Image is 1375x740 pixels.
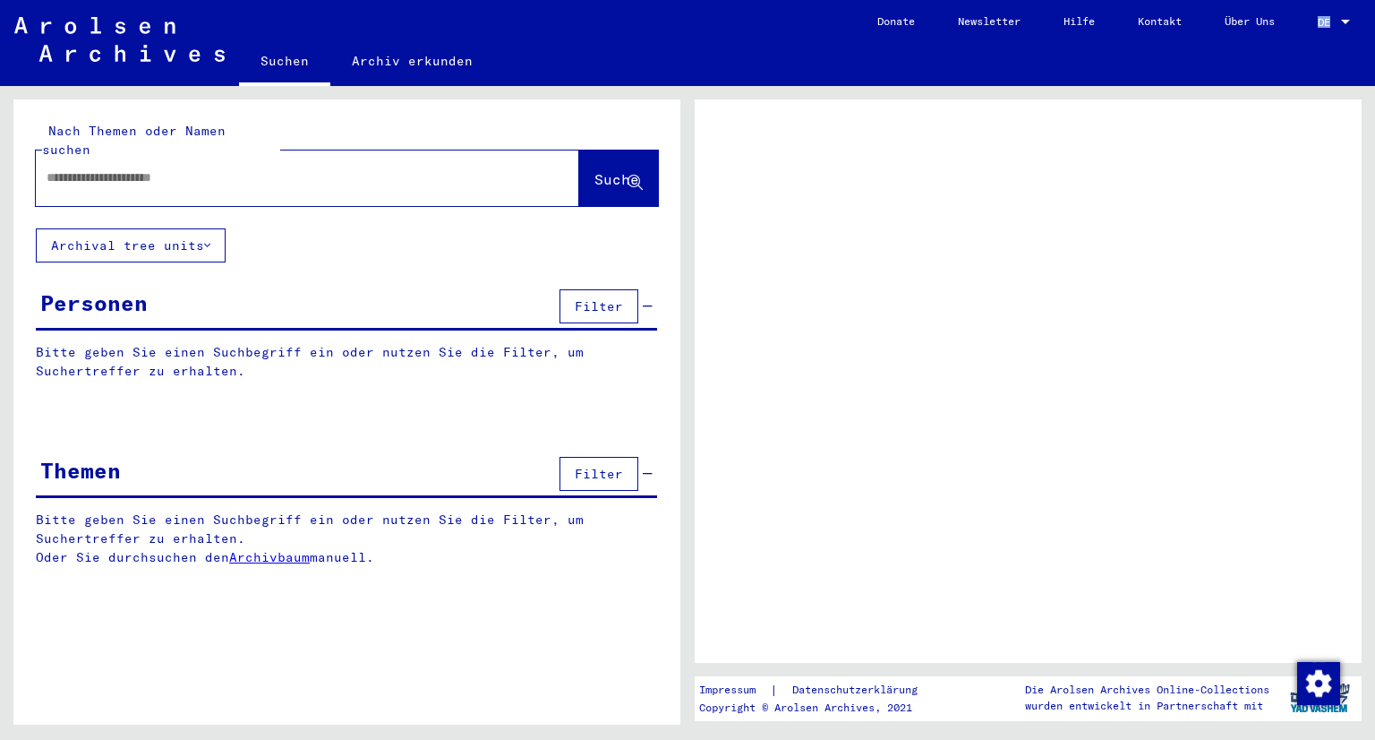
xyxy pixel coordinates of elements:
p: Bitte geben Sie einen Suchbegriff ein oder nutzen Sie die Filter, um Suchertreffer zu erhalten. O... [36,511,658,567]
span: Filter [575,466,623,482]
img: Внести поправки в соглашение [1297,662,1340,705]
p: Copyright © Arolsen Archives, 2021 [699,700,939,716]
a: Impressum [699,681,770,700]
a: Archiv erkunden [330,39,494,82]
span: Suche [594,170,639,188]
img: yv_logo.png [1286,675,1354,720]
div: Внести поправки в соглашение [1296,661,1339,704]
mat-label: Nach Themen oder Namen suchen [42,123,226,158]
button: Filter [559,457,638,491]
a: Datenschutzerklärung [778,681,939,700]
div: Personen [40,287,148,319]
div: Themen [40,454,121,486]
button: Filter [559,289,638,323]
p: Bitte geben Sie einen Suchbegriff ein oder nutzen Sie die Filter, um Suchertreffer zu erhalten. [36,343,657,381]
button: Suche [579,151,658,206]
span: Filter [575,298,623,314]
span: DE [1318,16,1337,29]
p: Die Arolsen Archives Online-Collections [1025,682,1269,698]
a: Suchen [239,39,330,86]
p: wurden entwickelt in Partnerschaft mit [1025,698,1269,714]
a: Archivbaum [229,549,310,565]
img: Arolsen_neg.svg [14,17,225,62]
button: Archival tree units [36,228,226,262]
div: | [699,681,939,700]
